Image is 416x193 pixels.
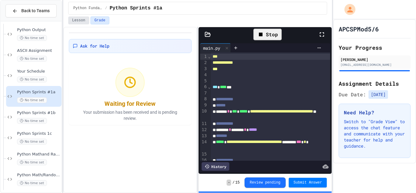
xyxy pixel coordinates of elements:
[208,54,211,59] span: Fold line
[17,159,47,165] span: No time set
[104,99,156,108] div: Waiting for Review
[200,45,223,51] div: main.py
[232,180,234,185] span: /
[235,180,240,185] span: 15
[339,91,366,98] span: Due Date:
[200,102,208,108] div: 9
[80,43,109,49] span: Ask for Help
[200,84,208,90] div: 6
[227,180,231,186] span: -
[344,119,405,149] p: Switch to "Grade View" to access the chat feature and communicate with your teacher for help and ...
[200,43,231,52] div: main.py
[368,90,388,99] span: [DATE]
[110,5,162,12] span: Python Sprints #1a
[200,72,208,78] div: 4
[339,25,379,33] h1: APCSPMod5/6
[17,118,47,124] span: No time set
[339,43,411,52] h2: Your Progress
[17,110,60,116] span: Python Sprints #1b
[17,173,60,178] span: Python Math/Random Modules 2B:
[200,157,208,163] div: 16
[200,139,208,151] div: 14
[340,57,409,62] div: [PERSON_NAME]
[17,90,60,95] span: Python Sprints #1a
[340,63,409,67] div: [EMAIL_ADDRESS][DOMAIN_NAME]
[200,66,208,72] div: 3
[200,108,208,120] div: 10
[200,78,208,84] div: 5
[200,54,208,60] div: 1
[200,151,208,157] div: 15
[17,56,47,62] span: No time set
[17,48,60,53] span: ASCII Assignment
[339,79,411,88] h2: Assignment Details
[75,109,185,121] p: Your submission has been received and is pending review.
[208,84,211,89] span: Fold line
[17,27,60,33] span: Python Output
[200,133,208,139] div: 13
[294,180,322,185] span: Submit Answer
[17,35,47,41] span: No time set
[17,77,47,82] span: No time set
[200,127,208,133] div: 12
[21,8,50,14] span: Back to Teams
[17,152,60,157] span: Python Mathand Random Module 2A
[200,96,208,102] div: 8
[200,90,208,96] div: 7
[200,121,208,127] div: 11
[5,4,57,17] button: Back to Teams
[338,2,357,16] div: My Account
[344,109,405,116] h3: Need Help?
[90,16,109,24] button: Grade
[289,178,327,188] button: Submit Answer
[253,29,282,40] div: Stop
[17,131,60,136] span: Python Sprints 1c
[105,6,107,11] span: /
[202,162,229,171] div: History
[73,6,103,11] span: Python Fundamentals
[68,16,89,24] button: Lesson
[17,180,47,186] span: No time set
[17,69,60,74] span: Your Schedule
[17,139,47,145] span: No time set
[17,97,47,103] span: No time set
[245,177,286,188] button: Review pending
[200,60,208,66] div: 2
